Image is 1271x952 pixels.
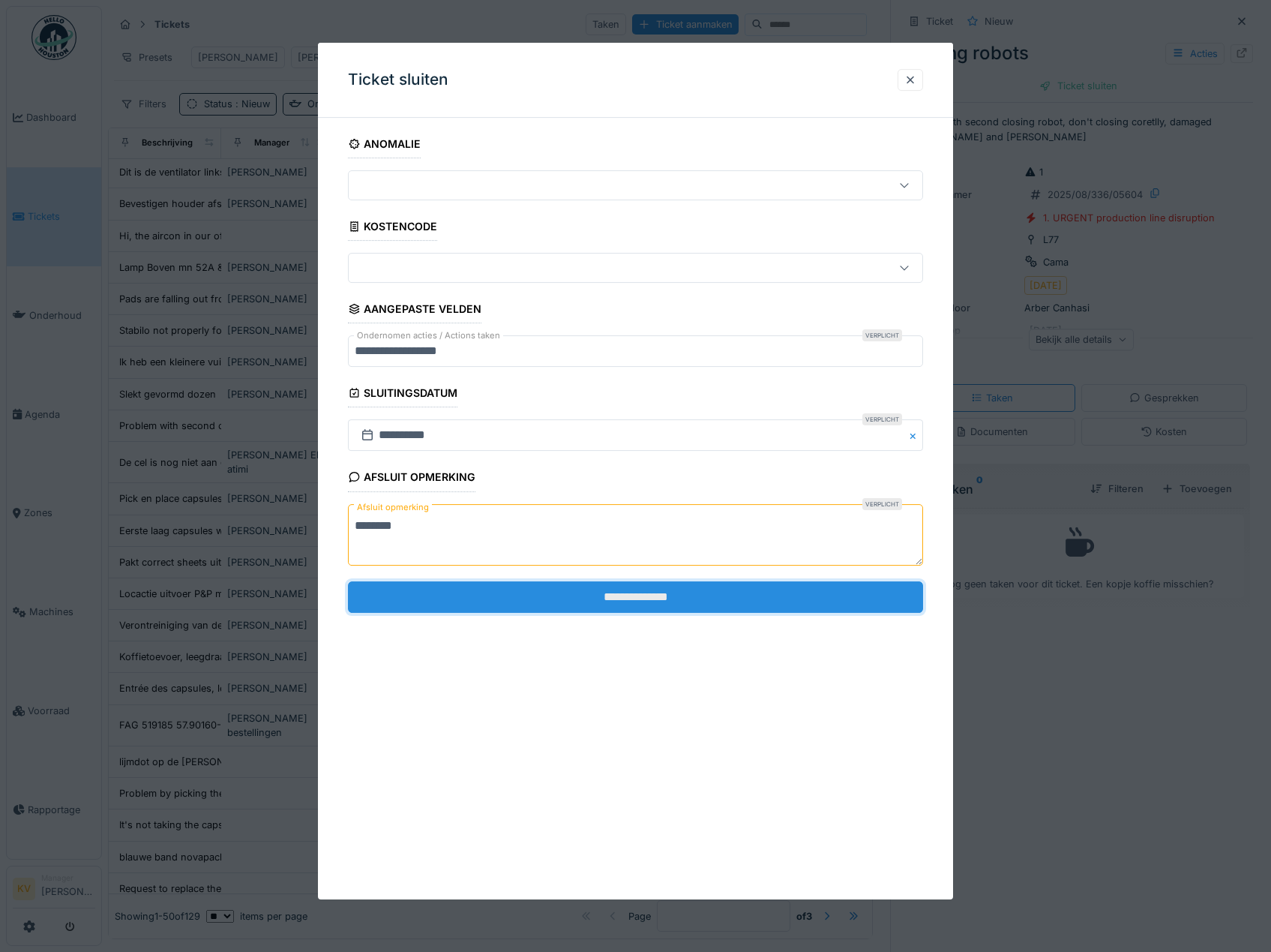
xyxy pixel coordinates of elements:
div: Kostencode [348,215,438,241]
div: Verplicht [862,329,902,341]
h3: Ticket sluiten [348,71,448,89]
div: Aangepaste velden [348,298,482,323]
label: Afsluit opmerking [354,498,432,517]
div: Afsluit opmerking [348,467,476,492]
div: Verplicht [862,414,902,426]
label: Ondernomen acties / Actions taken [354,329,503,342]
div: Verplicht [862,498,902,510]
button: Close [907,420,923,452]
div: Anomalie [348,133,421,158]
div: Sluitingsdatum [348,382,458,407]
